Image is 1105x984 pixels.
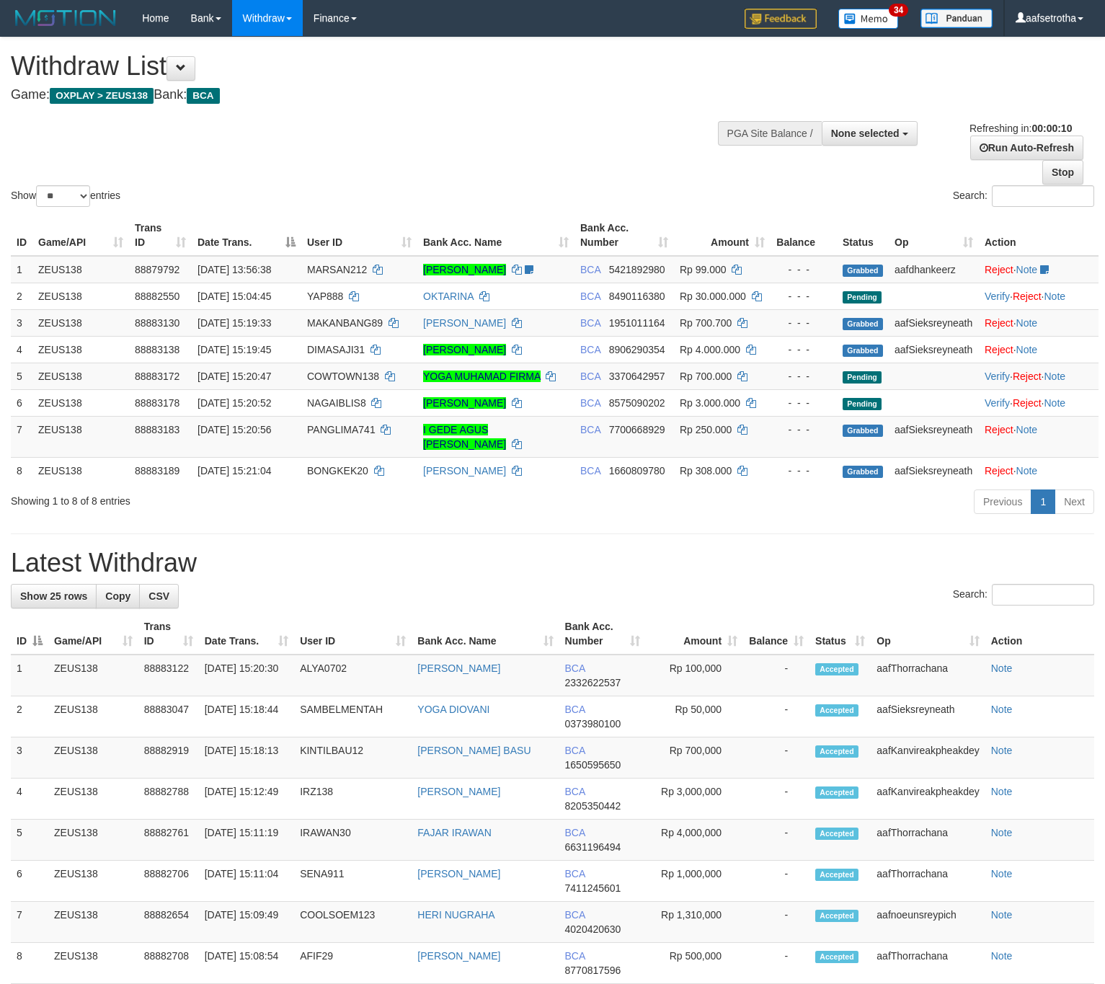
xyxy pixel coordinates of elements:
[680,465,732,477] span: Rp 308.000
[129,215,192,256] th: Trans ID: activate to sort column ascending
[609,317,665,329] span: Copy 1951011164 to clipboard
[815,828,858,840] span: Accepted
[837,215,889,256] th: Status
[307,264,367,275] span: MARSAN212
[48,779,138,820] td: ZEUS138
[417,786,500,797] a: [PERSON_NAME]
[580,397,600,409] span: BCA
[20,590,87,602] span: Show 25 rows
[565,841,621,853] span: Copy 6631196494 to clipboard
[417,704,489,715] a: YOGA DIOVANI
[199,655,294,696] td: [DATE] 15:20:30
[138,613,199,655] th: Trans ID: activate to sort column ascending
[36,185,90,207] select: Showentries
[294,696,412,737] td: SAMBELMENTAH
[294,943,412,984] td: AFIF29
[417,950,500,962] a: [PERSON_NAME]
[871,696,985,737] td: aafSieksreyneath
[294,613,412,655] th: User ID: activate to sort column ascending
[307,424,376,435] span: PANGLIMA741
[199,820,294,861] td: [DATE] 15:11:19
[745,9,817,29] img: Feedback.jpg
[423,371,541,382] a: YOGA MUHAMAD FIRMA
[815,951,858,963] span: Accepted
[580,317,600,329] span: BCA
[32,416,129,457] td: ZEUS138
[815,869,858,881] span: Accepted
[307,291,343,302] span: YAP888
[776,422,831,437] div: - - -
[307,317,383,329] span: MAKANBANG89
[979,283,1099,309] td: · ·
[743,613,809,655] th: Balance: activate to sort column ascending
[417,745,531,756] a: [PERSON_NAME] BASU
[11,584,97,608] a: Show 25 rows
[11,336,32,363] td: 4
[580,465,600,477] span: BCA
[1016,465,1038,477] a: Note
[139,584,179,608] a: CSV
[199,902,294,943] td: [DATE] 15:09:49
[565,950,585,962] span: BCA
[11,613,48,655] th: ID: activate to sort column descending
[105,590,130,602] span: Copy
[423,317,506,329] a: [PERSON_NAME]
[985,397,1010,409] a: Verify
[11,416,32,457] td: 7
[138,655,199,696] td: 88883122
[985,613,1094,655] th: Action
[135,317,179,329] span: 88883130
[32,363,129,389] td: ZEUS138
[565,909,585,921] span: BCA
[743,820,809,861] td: -
[580,291,600,302] span: BCA
[646,943,743,984] td: Rp 500,000
[198,371,271,382] span: [DATE] 15:20:47
[674,215,771,256] th: Amount: activate to sort column ascending
[991,909,1013,921] a: Note
[843,466,883,478] span: Grabbed
[1044,397,1065,409] a: Note
[423,465,506,477] a: [PERSON_NAME]
[417,662,500,674] a: [PERSON_NAME]
[979,457,1099,484] td: ·
[135,424,179,435] span: 88883183
[50,88,154,104] span: OXPLAY > ZEUS138
[991,827,1013,838] a: Note
[423,424,506,450] a: I GEDE AGUS [PERSON_NAME]
[199,737,294,779] td: [DATE] 15:18:13
[423,344,506,355] a: [PERSON_NAME]
[985,317,1013,329] a: Reject
[991,868,1013,879] a: Note
[1016,424,1038,435] a: Note
[198,397,271,409] span: [DATE] 15:20:52
[1055,489,1094,514] a: Next
[135,344,179,355] span: 88883138
[32,457,129,484] td: ZEUS138
[609,344,665,355] span: Copy 8906290354 to clipboard
[843,318,883,330] span: Grabbed
[417,868,500,879] a: [PERSON_NAME]
[412,613,559,655] th: Bank Acc. Name: activate to sort column ascending
[953,584,1094,606] label: Search:
[565,718,621,730] span: Copy 0373980100 to clipboard
[920,9,993,28] img: panduan.png
[985,424,1013,435] a: Reject
[743,737,809,779] td: -
[423,397,506,409] a: [PERSON_NAME]
[11,861,48,902] td: 6
[991,786,1013,797] a: Note
[135,371,179,382] span: 88883172
[32,283,129,309] td: ZEUS138
[11,457,32,484] td: 8
[192,215,301,256] th: Date Trans.: activate to sort column descending
[565,868,585,879] span: BCA
[776,262,831,277] div: - - -
[48,943,138,984] td: ZEUS138
[417,827,491,838] a: FAJAR IRAWAN
[843,398,882,410] span: Pending
[307,465,368,477] span: BONGKEK20
[11,943,48,984] td: 8
[11,309,32,336] td: 3
[609,264,665,275] span: Copy 5421892980 to clipboard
